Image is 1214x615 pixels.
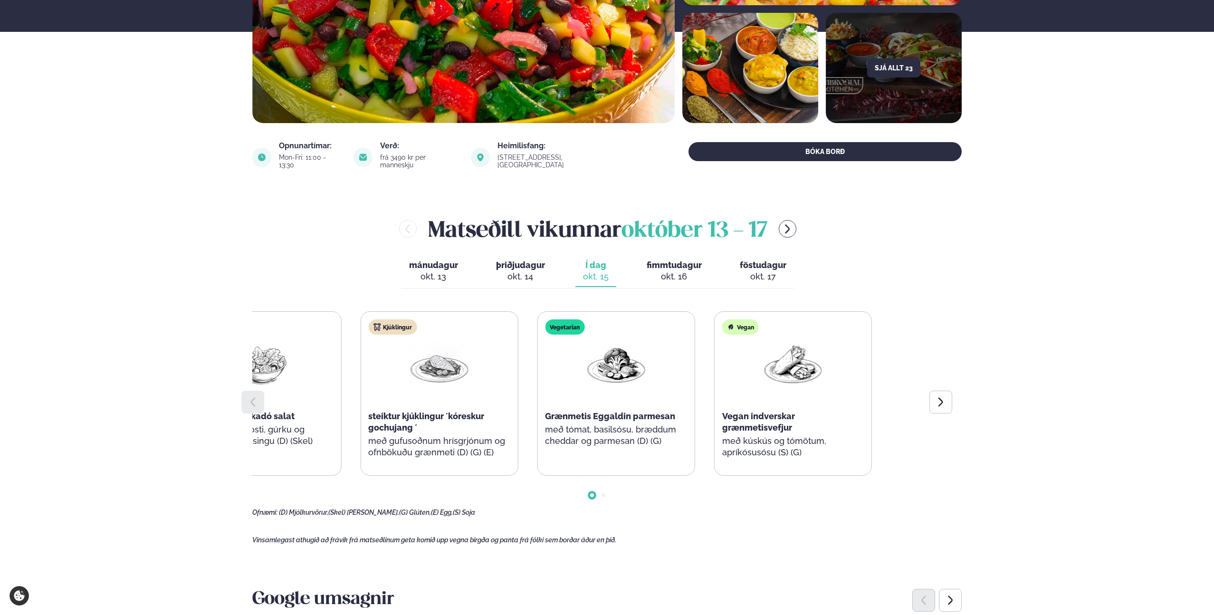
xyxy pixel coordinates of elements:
[431,509,453,516] span: (E) Egg,
[252,588,962,611] h3: Google umsagnir
[722,319,759,335] div: Vegan
[252,509,277,516] span: Ofnæmi:
[939,589,962,612] div: Next slide
[621,221,767,241] span: október 13 - 17
[727,323,735,331] img: Vegan.svg
[583,271,609,282] div: okt. 15
[779,220,796,238] button: menu-btn-right
[545,411,675,421] span: Grænmetis Eggaldin parmesan
[279,154,342,169] div: Mon-Fri: 11:00 - 13:30
[740,271,786,282] div: okt. 17
[590,493,594,497] span: Go to slide 1
[368,435,510,458] p: með gufusoðnum hrísgrjónum og ofnbökuðu grænmeti (D) (G) (E)
[575,256,616,287] button: Í dag okt. 15
[602,493,605,497] span: Go to slide 2
[368,319,417,335] div: Kjúklingur
[545,424,687,447] p: með tómat, basilsósu, bræddum cheddar og parmesan (D) (G)
[488,256,553,287] button: þriðjudagur okt. 14
[401,256,466,287] button: mánudagur okt. 13
[380,154,459,169] div: frá 3490 kr per manneskju
[497,142,629,150] div: Heimilisfang:
[763,342,823,386] img: Wraps.png
[867,58,920,77] button: Sjá allt 23
[586,342,647,386] img: Vegan.png
[912,589,935,612] div: Previous slide
[10,586,29,605] a: Cookie settings
[647,271,702,282] div: okt. 16
[191,424,333,447] p: salat með fetaosti, gúrku og jarðarberjadressingu (D) (Skel)
[428,213,767,244] h2: Matseðill vikunnar
[191,411,295,421] span: Rækju- og avókadó salat
[545,319,584,335] div: Vegetarian
[279,509,328,516] span: (D) Mjólkurvörur,
[354,148,373,167] img: image alt
[252,536,616,544] span: Vinsamlegast athugið að frávik frá matseðlinum geta komið upp vegna birgða og panta frá fólki sem...
[497,154,629,169] div: [STREET_ADDRESS], [GEOGRAPHIC_DATA]
[409,271,458,282] div: okt. 13
[380,142,459,150] div: Verð:
[496,260,545,270] span: þriðjudagur
[368,411,484,432] span: steiktur kjúklingur ´kóreskur gochujang ´
[722,435,864,458] p: með kúskús og tómötum, apríkósusósu (S) (G)
[471,148,490,167] img: image alt
[496,271,545,282] div: okt. 14
[409,260,458,270] span: mánudagur
[740,260,786,270] span: föstudagur
[399,509,431,516] span: (G) Glúten,
[732,256,794,287] button: föstudagur okt. 17
[688,142,962,161] button: BÓKA BORÐ
[252,148,271,167] img: image alt
[279,142,342,150] div: Opnunartímar:
[409,342,469,386] img: Chicken-breast.png
[373,323,381,331] img: chicken.svg
[647,260,702,270] span: fimmtudagur
[639,256,709,287] button: fimmtudagur okt. 16
[399,220,417,238] button: menu-btn-left
[232,342,293,386] img: Salad.png
[328,509,399,516] span: (Skel) [PERSON_NAME],
[682,13,818,123] img: image alt
[497,159,629,171] a: link
[722,411,795,432] span: Vegan indverskar grænmetisvefjur
[453,509,475,516] span: (S) Soja
[583,259,609,271] span: Í dag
